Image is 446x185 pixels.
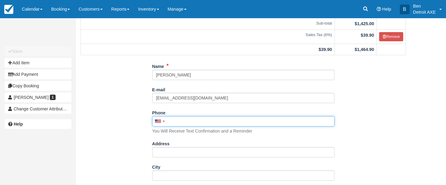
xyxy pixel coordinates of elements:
button: Change Customer Attribution [5,104,71,114]
em: Sales Tax (6%) [83,32,332,38]
p: Detroit AXE [413,9,436,15]
a: Help [5,119,71,129]
b: Help [14,122,23,126]
button: Remove [379,32,403,41]
b: Save [12,49,22,54]
span: [PERSON_NAME] [14,95,49,100]
label: E-mail [152,85,165,93]
button: Add Item [5,58,71,68]
i: Help [377,7,381,11]
label: Phone [152,108,166,116]
span: Change Customer Attribution [14,106,68,111]
strong: $39.90 [319,47,332,52]
p: Ben [413,3,436,9]
a: [PERSON_NAME] 1 [5,92,71,102]
em: Sub-total [83,21,332,26]
strong: $1,464.90 [355,47,374,52]
p: You Will Receive Text Confirmation and a Reminder [152,128,252,134]
button: Copy Booking [5,81,71,91]
label: Name [152,61,164,70]
div: B [400,5,410,14]
label: Address [152,139,170,147]
button: Save [5,46,71,56]
strong: $39.90 [361,33,374,38]
button: Add Payment [5,69,71,79]
label: City [152,162,160,170]
span: 1 [50,95,56,100]
strong: $1,425.00 [355,21,374,26]
span: Help [382,7,391,12]
div: United States: +1 [153,116,166,126]
img: checkfront-main-nav-mini-logo.png [4,5,13,14]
